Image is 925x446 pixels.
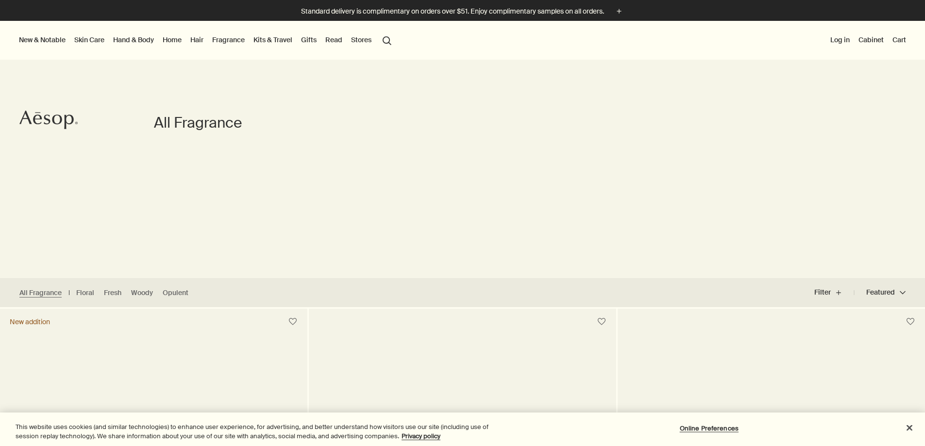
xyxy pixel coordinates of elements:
button: Featured [854,281,906,304]
button: Close [899,417,920,439]
button: New & Notable [17,33,67,46]
a: Floral [76,288,94,297]
a: Home [161,33,184,46]
a: Cabinet [857,33,886,46]
nav: primary [17,21,396,60]
button: Online Preferences, Opens the preference center dialog [679,419,740,438]
button: Stores [349,33,373,46]
a: Hand & Body [111,33,156,46]
a: Skin Care [72,33,106,46]
nav: supplementary [828,21,908,60]
div: This website uses cookies (and similar technologies) to enhance user experience, for advertising,... [16,422,509,441]
a: Gifts [299,33,319,46]
button: Save to cabinet [902,313,919,330]
a: Read [323,33,344,46]
p: Standard delivery is complimentary on orders over $51. Enjoy complimentary samples on all orders. [301,6,604,17]
a: Hair [188,33,205,46]
a: All Fragrance [19,288,62,297]
button: Log in [828,33,852,46]
button: Save to cabinet [284,313,302,330]
a: Kits & Travel [252,33,294,46]
button: Open search [378,31,396,49]
a: Fragrance [210,33,247,46]
a: Aesop [17,108,80,134]
a: Fresh [104,288,121,297]
h1: All Fragrance [154,113,242,132]
button: Filter [814,281,854,304]
a: Woody [131,288,153,297]
a: Opulent [163,288,188,297]
a: More information about your privacy, opens in a new tab [402,432,440,440]
button: Standard delivery is complimentary on orders over $51. Enjoy complimentary samples on all orders. [301,6,624,17]
svg: Aesop [19,110,78,130]
button: Cart [891,33,908,46]
button: Save to cabinet [593,313,610,330]
div: New addition [10,317,50,326]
